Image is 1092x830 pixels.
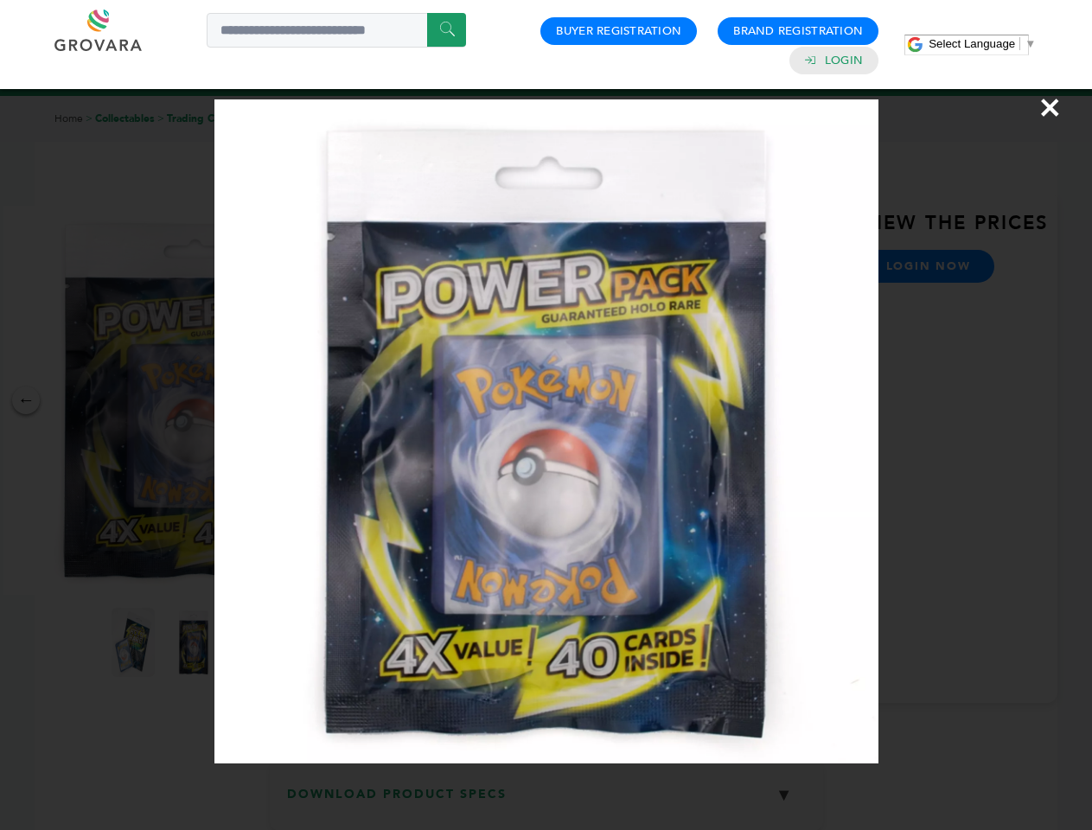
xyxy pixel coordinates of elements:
a: Login [825,53,863,68]
span: ​ [1019,37,1020,50]
a: Brand Registration [733,23,863,39]
a: Select Language​ [929,37,1036,50]
span: ▼ [1025,37,1036,50]
a: Buyer Registration [556,23,681,39]
span: × [1038,83,1062,131]
input: Search a product or brand... [207,13,466,48]
span: Select Language [929,37,1015,50]
img: Image Preview [214,99,878,763]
